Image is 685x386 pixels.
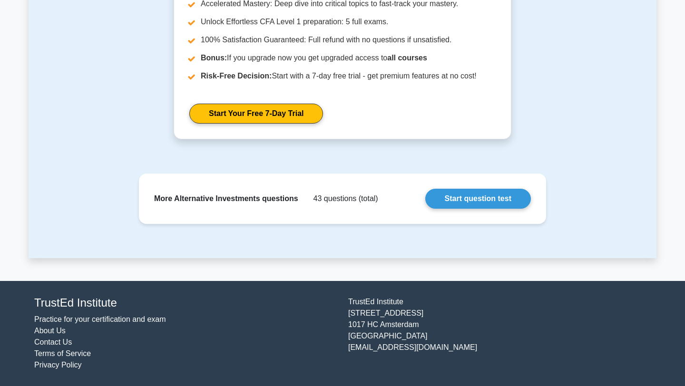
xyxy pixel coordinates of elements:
[189,104,323,124] a: Start Your Free 7-Day Trial
[342,296,656,371] div: TrustEd Institute [STREET_ADDRESS] 1017 HC Amsterdam [GEOGRAPHIC_DATA] [EMAIL_ADDRESS][DOMAIN_NAME]
[34,338,72,346] a: Contact Us
[34,315,166,323] a: Practice for your certification and exam
[425,189,531,209] a: Start question test
[34,361,82,369] a: Privacy Policy
[34,349,91,357] a: Terms of Service
[34,296,337,310] h4: TrustEd Institute
[34,327,66,335] a: About Us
